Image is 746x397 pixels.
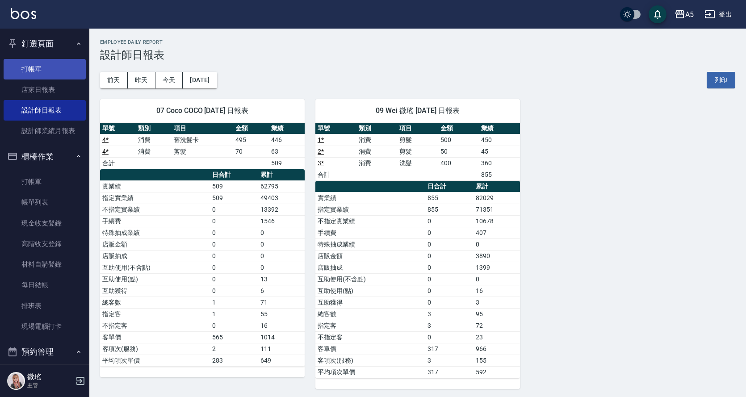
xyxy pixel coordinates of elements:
td: 手續費 [100,215,210,227]
td: 450 [479,134,520,146]
td: 互助獲得 [315,297,425,308]
td: 平均項次單價 [100,355,210,366]
td: 互助使用(不含點) [315,273,425,285]
button: 櫃檯作業 [4,145,86,168]
button: [DATE] [183,72,217,88]
td: 剪髮 [397,146,438,157]
td: 966 [474,343,520,355]
td: 客項次(服務) [100,343,210,355]
td: 實業績 [315,192,425,204]
td: 855 [425,192,474,204]
th: 日合計 [210,169,258,181]
td: 0 [210,227,258,238]
td: 3 [425,320,474,331]
a: 材料自購登錄 [4,254,86,275]
td: 特殊抽成業績 [315,238,425,250]
th: 累計 [258,169,305,181]
td: 不指定實業績 [315,215,425,227]
td: 0 [425,215,474,227]
td: 155 [474,355,520,366]
td: 0 [425,238,474,250]
td: 指定客 [315,320,425,331]
a: 每日結帳 [4,275,86,295]
td: 16 [474,285,520,297]
td: 407 [474,227,520,238]
th: 金額 [233,123,269,134]
td: 400 [438,157,479,169]
th: 業績 [269,123,305,134]
td: 0 [210,204,258,215]
a: 設計師業績月報表 [4,121,86,141]
td: 317 [425,343,474,355]
td: 6 [258,285,305,297]
h3: 設計師日報表 [100,49,735,61]
img: Logo [11,8,36,19]
td: 實業績 [100,180,210,192]
td: 店販抽成 [315,262,425,273]
th: 業績 [479,123,520,134]
td: 不指定實業績 [100,204,210,215]
th: 金額 [438,123,479,134]
a: 現場電腦打卡 [4,316,86,337]
td: 360 [479,157,520,169]
td: 互助使用(不含點) [100,262,210,273]
td: 649 [258,355,305,366]
td: 洗髮 [397,157,438,169]
td: 3 [425,355,474,366]
td: 111 [258,343,305,355]
td: 0 [210,250,258,262]
td: 0 [425,273,474,285]
td: 0 [425,331,474,343]
td: 互助使用(點) [315,285,425,297]
td: 互助使用(點) [100,273,210,285]
td: 45 [479,146,520,157]
td: 消費 [136,134,172,146]
td: 82029 [474,192,520,204]
td: 消費 [136,146,172,157]
td: 不指定客 [315,331,425,343]
button: 預約管理 [4,340,86,364]
a: 現金收支登錄 [4,213,86,234]
td: 0 [425,285,474,297]
td: 509 [210,192,258,204]
td: 72 [474,320,520,331]
td: 55 [258,308,305,320]
td: 509 [269,157,305,169]
td: 49403 [258,192,305,204]
td: 509 [210,180,258,192]
td: 23 [474,331,520,343]
td: 舊洗髮卡 [172,134,234,146]
td: 0 [210,285,258,297]
td: 0 [425,297,474,308]
td: 16 [258,320,305,331]
table: a dense table [100,123,305,169]
td: 消費 [356,146,398,157]
td: 1 [210,308,258,320]
th: 日合計 [425,181,474,192]
td: 3890 [474,250,520,262]
td: 2 [210,343,258,355]
td: 合計 [100,157,136,169]
button: 今天 [155,72,183,88]
td: 62795 [258,180,305,192]
td: 13 [258,273,305,285]
td: 592 [474,366,520,378]
th: 項目 [397,123,438,134]
a: 打帳單 [4,171,86,192]
td: 1399 [474,262,520,273]
td: 指定實業績 [100,192,210,204]
button: 釘選頁面 [4,32,86,55]
th: 累計 [474,181,520,192]
td: 指定客 [100,308,210,320]
td: 317 [425,366,474,378]
p: 主管 [27,381,73,389]
a: 帳單列表 [4,192,86,213]
a: 排班表 [4,296,86,316]
td: 0 [425,262,474,273]
button: 昨天 [128,72,155,88]
td: 1 [210,297,258,308]
td: 0 [210,273,258,285]
td: 855 [479,169,520,180]
td: 客單價 [100,331,210,343]
td: 互助獲得 [100,285,210,297]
